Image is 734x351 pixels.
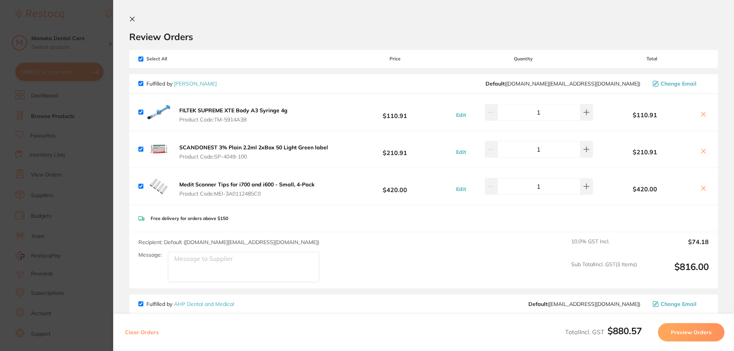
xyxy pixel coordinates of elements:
button: Change Email [650,301,709,307]
span: orders@ahpdentalmedical.com.au [528,301,640,307]
button: FILTEK SUPREME XTE Body A3 Syringe 4g Product Code:TM-5914A3B [177,107,290,123]
p: Free delivery for orders above $150 [151,216,228,221]
button: Clear Orders [123,323,161,341]
span: Total Incl. GST [565,328,642,336]
button: Preview Orders [658,323,724,341]
img: eGJhNnJwZQ [146,174,171,199]
button: Edit [454,186,468,192]
button: Edit [454,112,468,118]
span: Select All [138,56,215,61]
button: Medit Scanner Tips for i700 and i600 - Small, 4-Pack Product Code:MEI-3A0112485C0 [177,181,317,197]
span: Sub Total Incl. GST ( 3 Items) [571,261,637,282]
span: Recipient: Default ( [DOMAIN_NAME][EMAIL_ADDRESS][DOMAIN_NAME] ) [138,239,319,246]
span: Total [595,56,709,61]
b: $210.91 [595,149,695,155]
span: 10.0 % GST Incl. [571,238,637,255]
b: FILTEK SUPREME XTE Body A3 Syringe 4g [179,107,287,114]
p: Fulfilled by [146,301,234,307]
a: [PERSON_NAME] [174,80,217,87]
span: Product Code: MEI-3A0112485C0 [179,191,315,197]
span: Price [338,56,452,61]
button: Edit [454,149,468,155]
button: Change Email [650,80,709,87]
output: $74.18 [643,238,709,255]
span: Change Email [661,301,697,307]
b: $110.91 [595,112,695,118]
span: customer.care@henryschein.com.au [486,81,640,87]
b: $420.00 [338,179,452,193]
output: $816.00 [643,261,709,282]
a: AHP Dental and Medical [174,301,234,307]
img: OTdsZXd6eQ [146,137,171,162]
span: Quantity [452,56,595,61]
b: Default [528,301,547,307]
span: Product Code: SP-4049-100 [179,154,328,160]
label: Message: [138,252,162,258]
b: $110.91 [338,105,452,119]
span: Change Email [661,81,697,87]
b: SCANDONEST 3% Plain 2.2ml 2xBox 50 Light Green label [179,144,328,151]
b: Medit Scanner Tips for i700 and i600 - Small, 4-Pack [179,181,315,188]
b: $420.00 [595,186,695,192]
span: Product Code: TM-5914A3B [179,116,287,123]
h2: Review Orders [129,31,718,42]
button: SCANDONEST 3% Plain 2.2ml 2xBox 50 Light Green label Product Code:SP-4049-100 [177,144,330,160]
p: Fulfilled by [146,81,217,87]
img: c3pvZDR3bQ [146,100,171,125]
b: $210.91 [338,142,452,156]
b: $880.57 [607,325,642,336]
b: Default [486,80,505,87]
